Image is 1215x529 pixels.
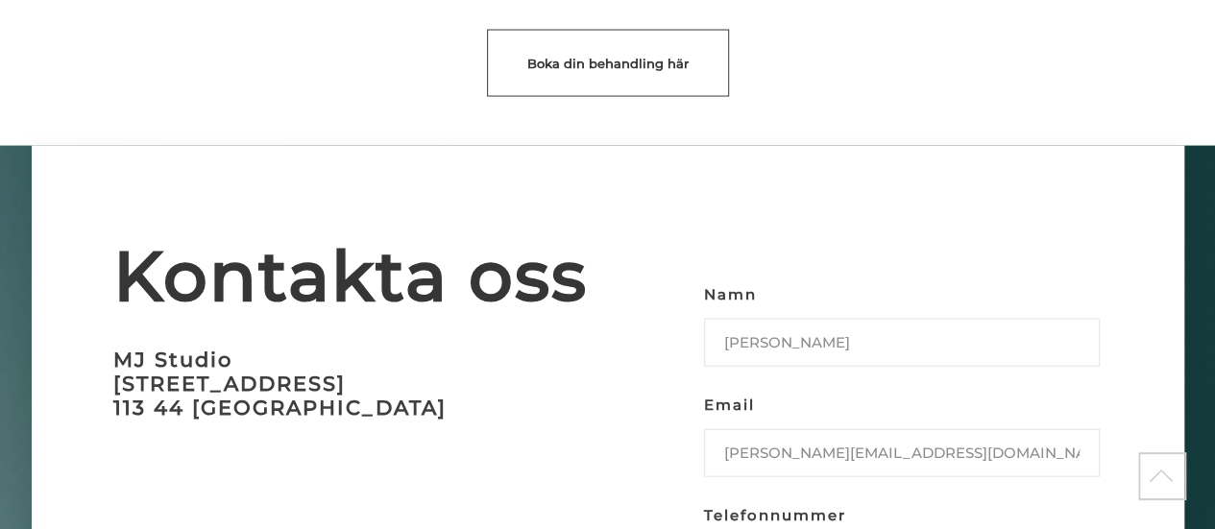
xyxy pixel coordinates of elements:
a: Boka din behandling här [487,30,729,97]
label: Email [704,391,1100,496]
h3: MJ Studio [STREET_ADDRESS] 113 44 [GEOGRAPHIC_DATA] [113,348,608,420]
input: Email [704,429,1100,477]
span: Kontakta oss [113,242,608,309]
span: Boka din behandling här [527,56,689,71]
label: Namn [704,280,1100,386]
input: Namn [704,319,1100,367]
